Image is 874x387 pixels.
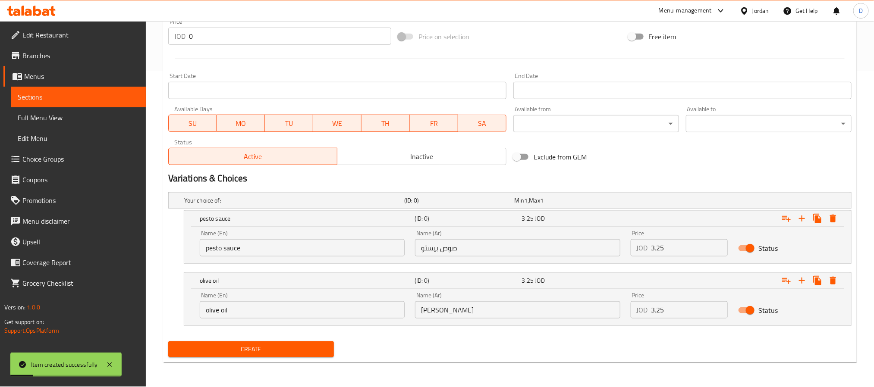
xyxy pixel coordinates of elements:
input: Enter name En [200,239,405,256]
span: FR [413,117,455,130]
p: JOD [637,243,648,253]
button: Add new choice [794,273,810,288]
span: Choice Groups [22,154,139,164]
input: Please enter price [189,28,391,45]
span: Exclude from GEM [534,152,587,162]
a: Support.OpsPlatform [4,325,59,336]
span: 1 [540,195,544,206]
span: Coverage Report [22,257,139,268]
input: Please enter price [651,301,728,318]
input: Please enter price [651,239,728,256]
span: Inactive [341,150,503,163]
span: Status [758,305,778,315]
button: SU [168,115,217,132]
span: Promotions [22,195,139,206]
span: Menu disclaimer [22,216,139,226]
span: 3.25 [522,213,534,224]
h5: Your choice of: [184,196,401,205]
a: Menus [3,66,146,87]
button: WE [313,115,362,132]
span: Upsell [22,237,139,247]
div: Menu-management [659,6,712,16]
span: Full Menu View [18,112,139,123]
a: Choice Groups [3,149,146,169]
span: Active [172,150,334,163]
a: Grocery Checklist [3,273,146,293]
p: JOD [637,305,648,315]
div: Jordan [752,6,769,16]
span: Sections [18,92,139,102]
input: Enter name Ar [415,301,620,318]
div: Expand [169,193,851,208]
a: Full Menu View [11,107,146,128]
span: Min [514,195,524,206]
span: Edit Menu [18,133,139,144]
a: Coverage Report [3,252,146,273]
span: Status [758,243,778,253]
span: 1 [524,195,528,206]
span: SU [172,117,214,130]
span: JOD [535,213,545,224]
span: TH [365,117,406,130]
span: Create [175,344,327,355]
a: Edit Restaurant [3,25,146,45]
a: Edit Menu [11,128,146,149]
div: Expand [184,273,851,288]
h5: pesto sauce [200,214,411,223]
span: WE [317,117,358,130]
button: Active [168,148,338,165]
h5: (ID: 0) [404,196,511,205]
button: TU [265,115,313,132]
button: Clone new choice [810,211,825,226]
a: Menu disclaimer [3,211,146,231]
button: Add choice group [779,211,794,226]
span: Edit Restaurant [22,30,139,40]
span: Version: [4,302,25,313]
a: Coupons [3,169,146,190]
span: Max [529,195,540,206]
button: FR [410,115,458,132]
span: 1.0.0 [27,302,40,313]
span: TU [268,117,310,130]
a: Promotions [3,190,146,211]
h5: (ID: 0) [415,214,519,223]
h5: olive oil [200,276,411,285]
span: Grocery Checklist [22,278,139,288]
a: Sections [11,87,146,107]
input: Enter name En [200,301,405,318]
h2: Variations & Choices [168,172,852,185]
h5: (ID: 0) [415,276,519,285]
div: ​ [686,115,852,132]
p: JOD [174,31,185,41]
div: Item created successfully [31,360,97,369]
button: SA [458,115,506,132]
span: Branches [22,50,139,61]
a: Upsell [3,231,146,252]
button: Delete pesto sauce [825,211,841,226]
button: Delete olive oil [825,273,841,288]
button: MO [217,115,265,132]
span: Menus [24,71,139,81]
span: 3.25 [522,275,534,286]
span: Free item [649,31,676,42]
span: MO [220,117,261,130]
span: D [859,6,863,16]
div: , [514,196,621,205]
input: Enter name Ar [415,239,620,256]
a: Branches [3,45,146,66]
span: JOD [535,275,545,286]
div: ​ [513,115,679,132]
button: Clone new choice [810,273,825,288]
button: Add choice group [779,273,794,288]
span: SA [462,117,503,130]
button: Create [168,341,334,357]
button: Add new choice [794,211,810,226]
span: Price on selection [418,31,469,42]
button: Inactive [337,148,506,165]
div: Expand [184,211,851,226]
span: Get support on: [4,316,44,328]
button: TH [362,115,410,132]
span: Coupons [22,175,139,185]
